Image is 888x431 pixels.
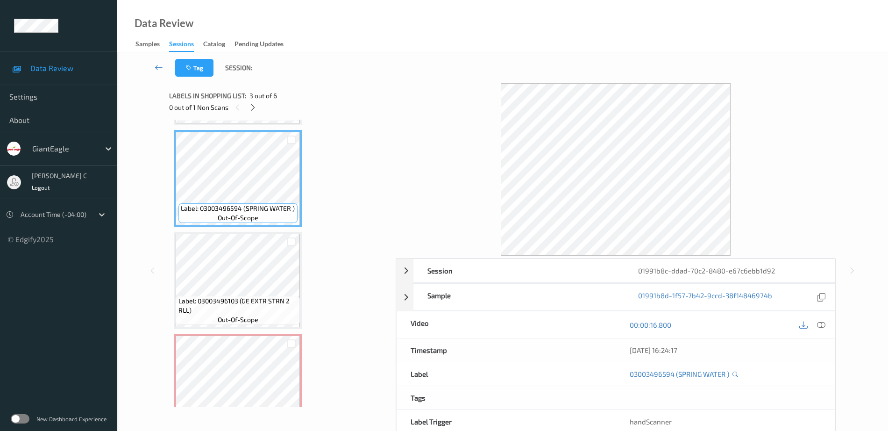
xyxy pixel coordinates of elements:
[396,283,835,311] div: Sample01991b8d-1f57-7b42-9ccd-38f14846974b
[397,362,616,386] div: Label
[249,91,277,101] span: 3 out of 6
[218,213,258,223] span: out-of-scope
[397,311,616,338] div: Video
[397,338,616,362] div: Timestamp
[203,39,225,51] div: Catalog
[413,284,624,310] div: Sample
[175,59,213,77] button: Tag
[169,91,246,101] span: Labels in shopping list:
[396,259,835,283] div: Session01991b8c-ddad-70c2-8480-e67c6ebb1d92
[638,291,772,303] a: 01991b8d-1f57-7b42-9ccd-38f14846974b
[225,63,252,72] span: Session:
[630,345,821,355] div: [DATE] 16:24:17
[630,369,729,379] a: 03003496594 (SPRING WATER )
[169,38,203,52] a: Sessions
[413,259,624,282] div: Session
[624,259,835,282] div: 01991b8c-ddad-70c2-8480-e67c6ebb1d92
[218,315,258,324] span: out-of-scope
[135,19,193,28] div: Data Review
[169,39,194,52] div: Sessions
[169,101,389,113] div: 0 out of 1 Non Scans
[397,386,616,409] div: Tags
[135,39,160,51] div: Samples
[135,38,169,51] a: Samples
[178,296,298,315] span: Label: 03003496103 (GE EXTR STRN 2 RLL)
[630,320,671,330] a: 00:00:16.800
[234,38,293,51] a: Pending Updates
[181,204,295,213] span: Label: 03003496594 (SPRING WATER )
[234,39,284,51] div: Pending Updates
[203,38,234,51] a: Catalog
